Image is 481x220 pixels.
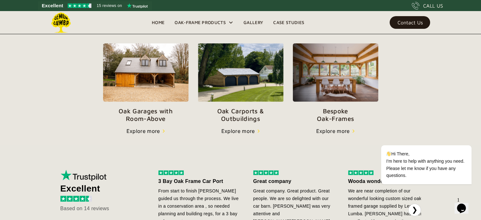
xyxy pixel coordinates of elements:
div: Wooda wonderful building! [348,178,430,185]
iframe: chat widget [454,195,475,214]
img: Trustpilot 4.5 stars [68,3,91,8]
p: Oak Carports & Outbuildings [198,107,283,123]
img: 5 stars [253,170,279,175]
div: Explore more [126,127,160,135]
a: CALL US [412,2,443,9]
iframe: chat widget [361,88,475,192]
div: Based on 14 reviews [60,205,139,212]
div: Explore more [316,127,350,135]
a: See Lemon Lumba reviews on Trustpilot [38,1,152,10]
div: Explore more [221,127,255,135]
div: 3 Bay Oak Frame Car Port [158,178,241,185]
div: CALL US [423,2,443,9]
span: 15 reviews on [97,2,122,9]
a: Explore more [316,127,355,135]
div: Oak-Frame Products [170,11,238,34]
div: Excellent [60,185,139,192]
div: Oak-Frame Products [175,19,226,26]
a: Oak Garages withRoom-Above [103,43,188,123]
a: Contact Us [390,16,430,29]
p: Bespoke Oak-Frames [293,107,378,123]
a: Gallery [238,18,268,27]
button: ❯ [408,204,421,216]
a: Case Studies [268,18,309,27]
a: BespokeOak-Frames [293,43,378,123]
div: Contact Us [397,20,422,25]
span: Excellent [42,2,63,9]
a: Oak Carports &Outbuildings [198,43,283,123]
a: Explore more [221,127,260,135]
a: Home [147,18,170,27]
img: 5 stars [158,170,184,175]
p: Oak Garages with Room-Above [103,107,188,123]
div: Great company [253,178,336,185]
img: Trustpilot logo [127,3,148,8]
img: 4.5 stars [60,196,92,202]
img: 5 stars [348,170,373,175]
img: Trustpilot [60,170,108,181]
a: Explore more [126,127,165,135]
